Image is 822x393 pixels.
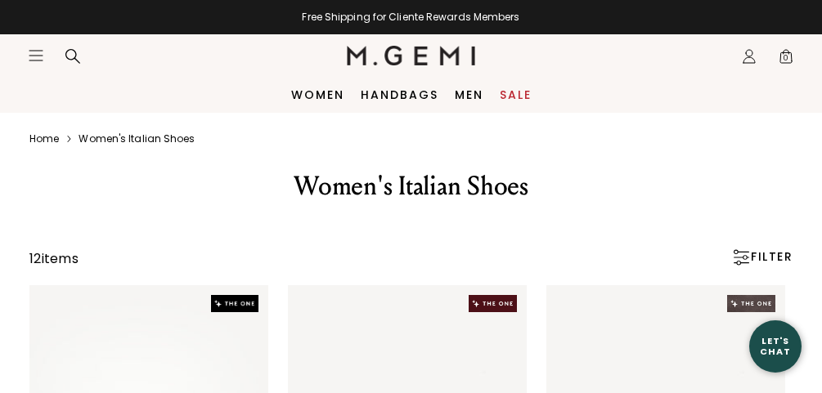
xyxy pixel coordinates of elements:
[28,47,44,64] button: Open site menu
[105,170,718,203] div: Women's Italian Shoes
[749,336,802,356] div: Let's Chat
[29,249,79,269] div: 12 items
[79,132,195,145] a: Women's italian shoes
[361,88,438,101] a: Handbags
[500,88,532,101] a: Sale
[291,88,344,101] a: Women
[29,132,59,145] a: Home
[455,88,483,101] a: Men
[731,249,793,266] div: FILTER
[733,249,749,266] img: Open filters
[347,46,475,65] img: M.Gemi
[211,295,258,312] img: The One tag
[778,51,794,68] span: 0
